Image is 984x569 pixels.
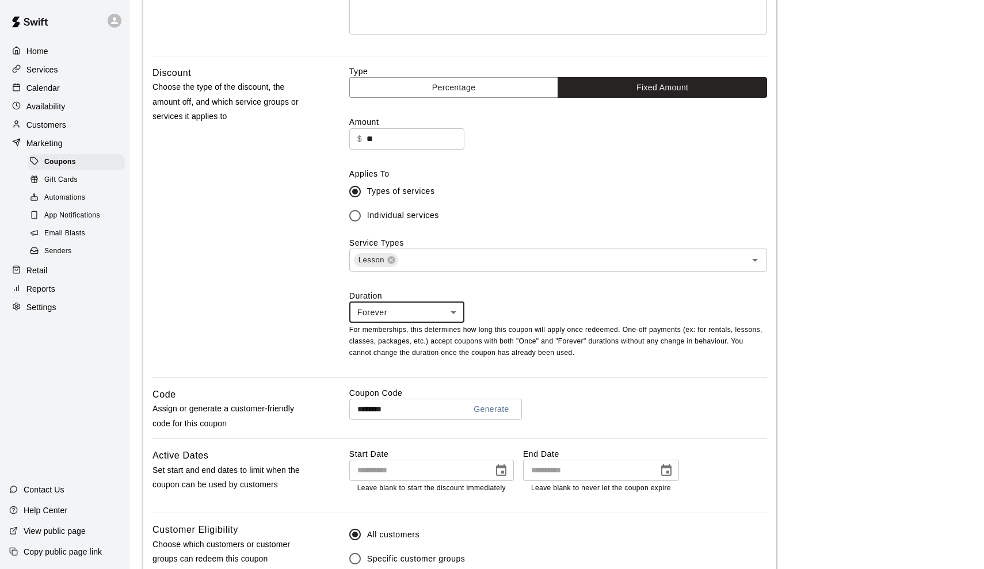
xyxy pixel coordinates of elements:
span: Lesson [354,254,389,266]
div: App Notifications [28,208,125,224]
p: Services [26,64,58,75]
div: Senders [28,243,125,259]
p: Marketing [26,138,63,149]
a: Availability [9,98,120,115]
span: Types of services [367,185,435,197]
a: Calendar [9,79,120,97]
a: Home [9,43,120,60]
span: Individual services [367,209,439,222]
a: Marketing [9,135,120,152]
label: Service Types [349,238,404,247]
p: Set start and end dates to limit when the coupon can be used by customers [152,463,312,492]
span: All customers [367,529,419,541]
label: End Date [523,448,679,460]
a: Senders [28,243,129,261]
a: Reports [9,280,120,297]
button: Choose date [490,459,513,482]
a: Gift Cards [28,171,129,189]
span: Email Blasts [44,228,85,239]
span: Senders [44,246,72,257]
p: Customers [26,119,66,131]
label: Applies To [349,168,767,180]
div: Email Blasts [28,226,125,242]
span: Automations [44,192,85,204]
div: Lesson [354,253,398,267]
span: App Notifications [44,210,100,222]
label: Duration [349,290,767,301]
button: Choose date [655,459,678,482]
h6: Code [152,387,176,402]
p: Contact Us [24,484,64,495]
a: App Notifications [28,207,129,225]
button: Open [747,252,763,268]
h6: Customer Eligibility [152,522,238,537]
a: Settings [9,299,120,316]
p: Choose the type of the discount, the amount off, and which service groups or services it applies to [152,80,312,124]
p: $ [357,133,362,145]
p: Retail [26,265,48,276]
label: Start Date [349,448,514,460]
a: Email Blasts [28,225,129,243]
span: Gift Cards [44,174,78,186]
p: Availability [26,101,66,112]
div: Forever [349,301,464,323]
p: Reports [26,283,55,295]
p: Copy public page link [24,546,102,557]
a: Retail [9,262,120,279]
h6: Discount [152,66,191,81]
div: Coupons [28,154,125,170]
a: Customers [9,116,120,133]
div: Automations [28,190,125,206]
button: Generate [469,399,514,420]
label: Amount [349,116,767,128]
p: Assign or generate a customer-friendly code for this coupon [152,402,312,430]
p: Home [26,45,48,57]
p: For memberships, this determines how long this coupon will apply once redeemed. One-off payments ... [349,324,767,359]
div: Gift Cards [28,172,125,188]
a: Services [9,61,120,78]
p: Choose which customers or customer groups can redeem this coupon [152,537,312,566]
p: Leave blank to start the discount immediately [357,483,506,494]
p: Help Center [24,505,67,516]
button: Fixed Amount [558,77,767,98]
span: Specific customer groups [367,553,466,565]
label: Type [349,66,767,77]
a: Automations [28,189,129,207]
button: Percentage [349,77,559,98]
p: Calendar [26,82,60,94]
a: Coupons [28,153,129,171]
label: Coupon Code [349,387,767,399]
span: Coupons [44,156,76,168]
h6: Active Dates [152,448,209,463]
p: Settings [26,301,56,313]
p: Leave blank to never let the coupon expire [531,483,671,494]
p: View public page [24,525,86,537]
